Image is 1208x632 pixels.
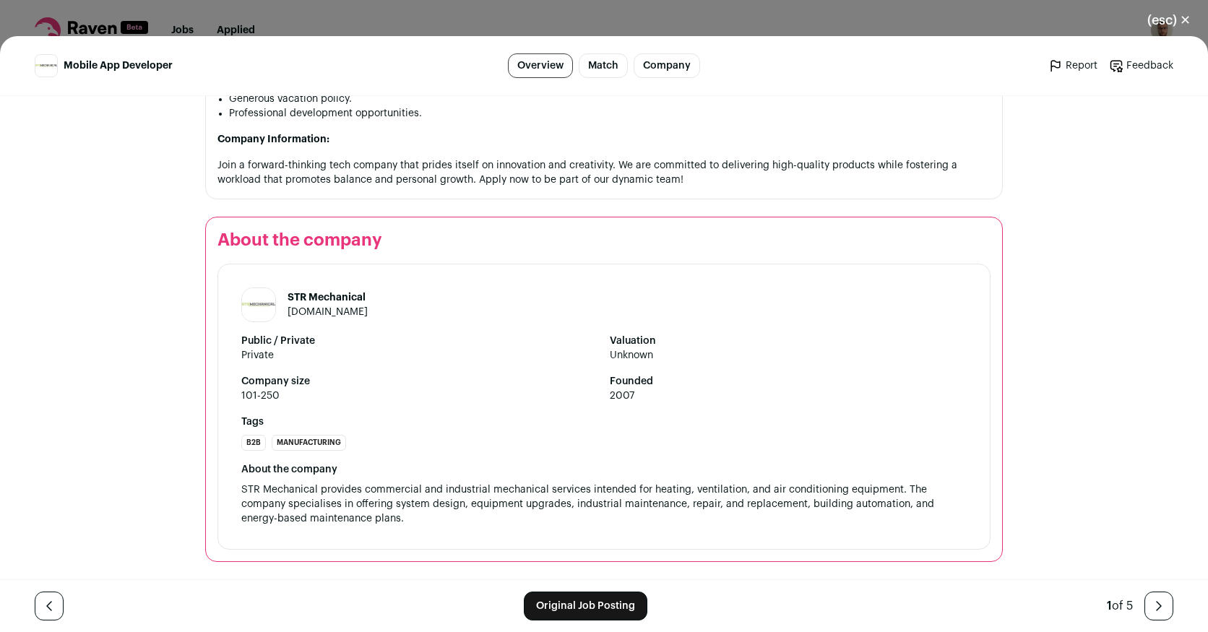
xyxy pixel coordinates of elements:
[1107,597,1133,615] div: of 5
[1107,600,1112,612] span: 1
[35,55,57,77] img: 4c7477e15c2e08772f3321cfb78e548487c89f0462cadc8d9d7a83471a644506.jpg
[610,389,967,403] span: 2007
[1048,59,1097,73] a: Report
[610,334,967,348] strong: Valuation
[241,415,967,429] strong: Tags
[229,106,991,121] li: Professional development opportunities.
[524,592,647,620] a: Original Job Posting
[64,59,173,73] span: Mobile App Developer
[241,334,598,348] strong: Public / Private
[579,53,628,78] a: Match
[610,374,967,389] strong: Founded
[288,290,368,305] h1: STR Mechanical
[241,348,598,363] span: Private
[272,435,346,451] li: Manufacturing
[634,53,700,78] a: Company
[217,158,991,187] p: Join a forward-thinking tech company that prides itself on innovation and creativity. We are comm...
[241,389,598,403] span: 101-250
[508,53,573,78] a: Overview
[241,462,967,477] div: About the company
[217,132,991,147] h3: Company Information:
[217,229,991,252] h2: About the company
[229,92,991,106] li: Generous vacation policy.
[241,485,937,524] span: STR Mechanical provides commercial and industrial mechanical services intended for heating, venti...
[241,374,598,389] strong: Company size
[242,288,275,321] img: 4c7477e15c2e08772f3321cfb78e548487c89f0462cadc8d9d7a83471a644506.jpg
[241,435,266,451] li: B2B
[288,307,368,317] a: [DOMAIN_NAME]
[1130,4,1208,36] button: Close modal
[1109,59,1173,73] a: Feedback
[610,348,967,363] span: Unknown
